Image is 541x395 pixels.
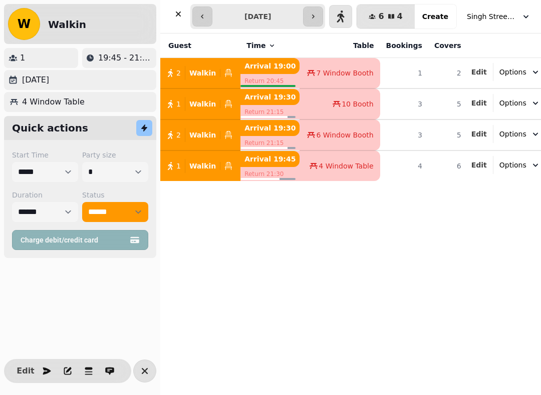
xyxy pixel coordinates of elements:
td: 4 [380,150,428,181]
span: Singh Street Bruntsfield [467,11,517,21]
span: 4 Window Table [319,161,373,171]
td: 3 [380,119,428,150]
h2: Walkin [48,17,86,31]
span: Charge debit/credit card [21,236,128,243]
td: 1 [380,58,428,89]
span: 10 Booth [342,99,373,109]
button: Edit [471,160,487,170]
p: Arrival 19:45 [240,151,300,167]
h2: Quick actions [12,121,88,135]
label: Party size [82,150,148,160]
td: 2 [428,58,467,89]
p: [DATE] [22,74,49,86]
p: Return 21:15 [240,136,300,150]
button: 64 [357,4,414,28]
span: Options [499,67,526,77]
span: Edit [20,367,32,375]
span: Options [499,98,526,108]
button: Edit [471,67,487,77]
button: Singh Street Bruntsfield [461,7,537,25]
p: 1 [20,52,25,64]
label: Status [82,190,148,200]
th: Covers [428,33,467,58]
p: Arrival 19:30 [240,120,300,136]
p: Walkin [189,99,216,109]
span: Create [422,13,448,20]
p: Arrival 19:00 [240,58,300,74]
span: Options [499,160,526,170]
button: 1Walkin [160,154,240,178]
button: Time [246,40,276,50]
button: Edit [471,129,487,139]
span: 6 Window Booth [316,130,373,140]
td: 3 [380,88,428,119]
th: Table [300,33,380,58]
button: Edit [471,98,487,108]
button: Edit [16,361,36,381]
td: 5 [428,119,467,150]
span: W [18,18,31,30]
th: Guest [160,33,240,58]
span: 1 [176,99,181,109]
label: Start Time [12,150,78,160]
p: Return 20:45 [240,74,300,88]
span: Time [246,40,265,50]
p: 19:45 - 21:30 [98,52,152,64]
span: Edit [471,68,487,75]
td: 6 [428,150,467,181]
p: Walkin [189,161,216,171]
p: Walkin [189,68,216,78]
td: 5 [428,88,467,119]
p: Walkin [189,130,216,140]
button: 2Walkin [160,61,240,85]
button: Create [414,4,456,28]
span: 2 [176,130,181,140]
button: Charge debit/credit card [12,230,148,250]
span: 1 [176,161,181,171]
span: Edit [471,99,487,106]
button: 2Walkin [160,123,240,147]
span: Edit [471,161,487,168]
span: 7 Window Booth [316,68,373,78]
span: 4 [397,12,403,20]
span: 2 [176,68,181,78]
span: 6 [378,12,384,20]
span: Options [499,129,526,139]
label: Duration [12,190,78,200]
p: Return 21:30 [240,167,300,181]
p: 4 Window Table [22,96,85,108]
p: Arrival 19:30 [240,89,300,105]
span: Edit [471,130,487,137]
p: Return 21:15 [240,105,300,119]
th: Bookings [380,33,428,58]
button: 1Walkin [160,92,240,116]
